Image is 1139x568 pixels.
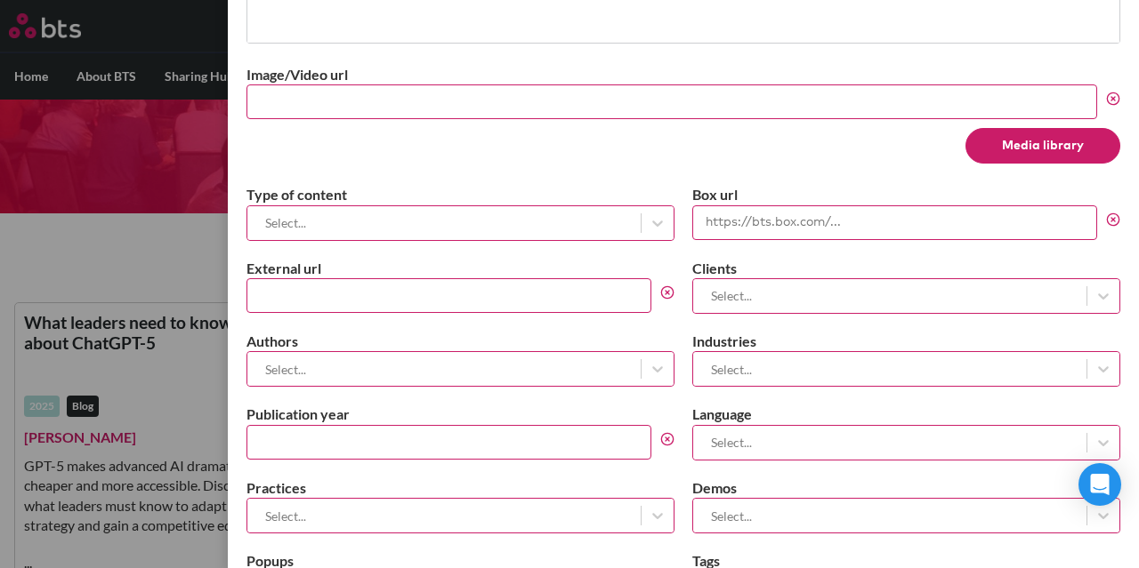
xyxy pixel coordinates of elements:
label: Demos [692,478,1120,498]
label: External url [246,259,675,278]
button: Media library [965,128,1120,164]
label: Industries [692,332,1120,351]
input: https://bts.box.com/... [692,205,1097,240]
label: Publication year [246,404,675,424]
label: Type of content [246,185,675,204]
label: Language [692,404,1120,424]
label: Box url [692,185,1120,204]
label: Image/Video url [246,65,1120,84]
label: Practices [246,478,675,498]
label: Clients [692,259,1120,278]
div: Open Intercom Messenger [1078,463,1121,506]
label: Authors [246,332,675,351]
